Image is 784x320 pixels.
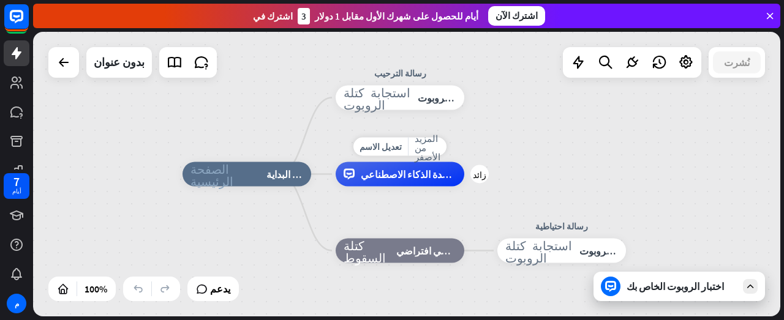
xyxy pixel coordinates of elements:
[627,280,724,292] font: اختبار الروبوت الخاص بك
[4,173,29,199] a: 7 أيام
[505,239,572,263] font: استجابة كتلة الروبوت
[266,168,313,180] font: نقطة البداية
[374,68,426,79] font: رسالة الترحيب
[415,133,440,160] font: المزيد من الأصفر
[10,5,47,42] button: افتح أداة الدردشة المباشرة
[496,10,538,21] font: اشترك الآن
[535,221,588,232] font: رسالة احتياطية
[12,187,21,195] font: أيام
[15,299,19,308] font: م
[190,162,233,187] font: الصفحة الرئيسية_2
[301,10,306,22] font: 3
[13,174,20,189] font: 7
[94,47,145,78] div: بدون عنوان
[418,92,483,104] font: استجابة الروبوت
[94,55,145,69] font: بدون عنوان
[360,141,402,152] font: تعديل الاسم
[344,239,386,263] font: كتلة السقوط
[396,245,486,257] font: خيار احتياطي افتراضي
[210,283,230,295] font: يدعم
[253,10,293,22] font: اشترك في
[579,245,644,257] font: استجابة الروبوت
[344,86,410,110] font: استجابة كتلة الروبوت
[724,56,750,69] font: نُشرت
[713,51,761,73] button: نُشرت
[361,168,466,180] font: مساعدة الذكاء الاصطناعي
[473,170,486,179] font: زائد
[85,283,107,295] font: 100%
[315,10,478,22] font: أيام للحصول على شهرك الأول مقابل 1 دولار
